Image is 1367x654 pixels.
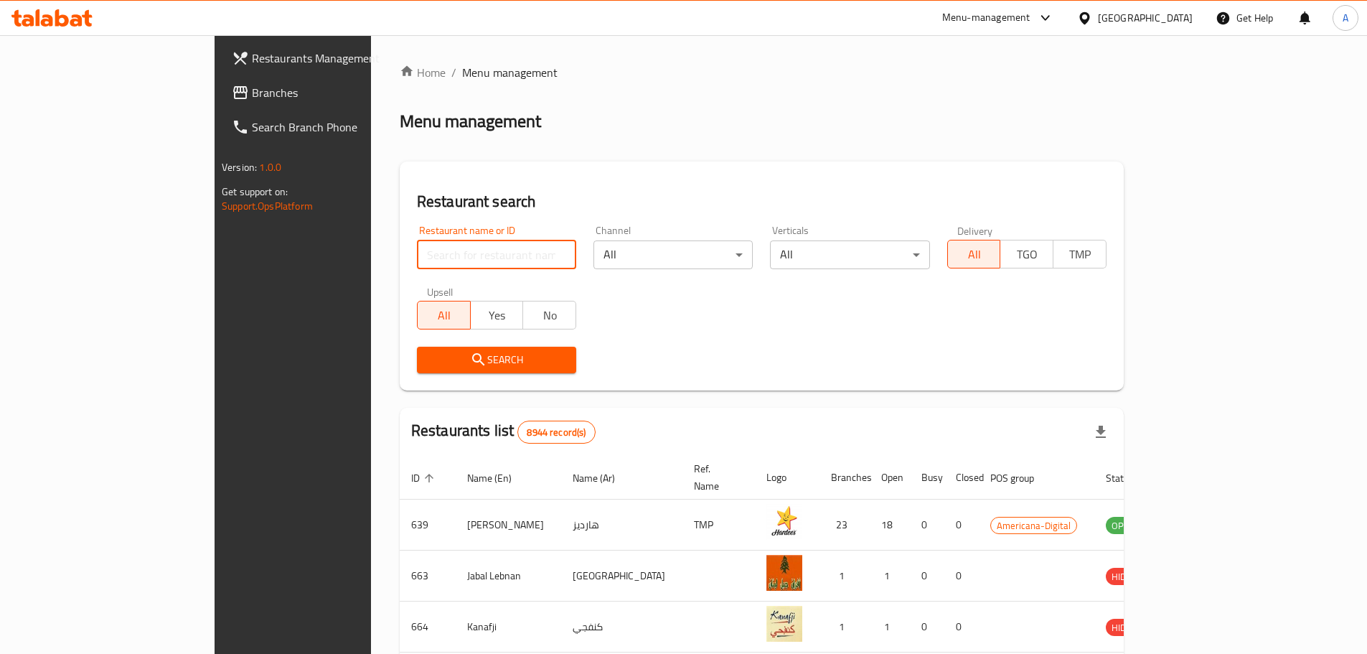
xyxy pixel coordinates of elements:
[561,602,682,653] td: كنفجي
[462,64,558,81] span: Menu management
[944,500,979,551] td: 0
[766,504,802,540] img: Hardee's
[1343,10,1348,26] span: A
[942,9,1030,27] div: Menu-management
[770,240,929,269] div: All
[1106,619,1149,636] div: HIDDEN
[411,420,596,444] h2: Restaurants list
[1053,240,1107,268] button: TMP
[573,470,634,487] span: Name (Ar)
[561,551,682,602] td: [GEOGRAPHIC_DATA]
[1000,240,1053,268] button: TGO
[944,602,979,653] td: 0
[470,301,524,330] button: Yes
[400,64,1124,81] nav: breadcrumb
[1106,620,1149,636] span: HIDDEN
[411,470,438,487] span: ID
[1106,470,1152,487] span: Status
[476,305,518,326] span: Yes
[755,456,819,500] th: Logo
[1098,10,1193,26] div: [GEOGRAPHIC_DATA]
[456,500,561,551] td: [PERSON_NAME]
[682,500,755,551] td: TMP
[518,426,594,439] span: 8944 record(s)
[456,551,561,602] td: Jabal Lebnan
[910,602,944,653] td: 0
[467,470,530,487] span: Name (En)
[423,305,465,326] span: All
[870,602,910,653] td: 1
[766,555,802,591] img: Jabal Lebnan
[252,84,431,101] span: Branches
[947,240,1001,268] button: All
[222,197,313,215] a: Support.OpsPlatform
[944,551,979,602] td: 0
[910,456,944,500] th: Busy
[517,421,595,444] div: Total records count
[819,602,870,653] td: 1
[870,456,910,500] th: Open
[990,470,1053,487] span: POS group
[561,500,682,551] td: هارديز
[819,456,870,500] th: Branches
[819,500,870,551] td: 23
[252,50,431,67] span: Restaurants Management
[252,118,431,136] span: Search Branch Phone
[456,602,561,653] td: Kanafji
[222,158,257,177] span: Version:
[593,240,753,269] div: All
[417,191,1107,212] h2: Restaurant search
[417,347,576,373] button: Search
[417,240,576,269] input: Search for restaurant name or ID..
[819,551,870,602] td: 1
[417,301,471,330] button: All
[220,110,443,144] a: Search Branch Phone
[1084,415,1118,449] div: Export file
[400,110,541,133] h2: Menu management
[1106,569,1149,585] span: HIDDEN
[427,286,454,296] label: Upsell
[910,500,944,551] td: 0
[957,225,993,235] label: Delivery
[954,244,995,265] span: All
[220,41,443,75] a: Restaurants Management
[870,551,910,602] td: 1
[1059,244,1101,265] span: TMP
[428,351,565,369] span: Search
[910,551,944,602] td: 0
[259,158,281,177] span: 1.0.0
[222,182,288,201] span: Get support on:
[694,460,738,495] span: Ref. Name
[870,500,910,551] td: 18
[1106,518,1141,534] span: OPEN
[991,518,1076,534] span: Americana-Digital
[766,606,802,642] img: Kanafji
[522,301,576,330] button: No
[944,456,979,500] th: Closed
[220,75,443,110] a: Branches
[529,305,570,326] span: No
[451,64,456,81] li: /
[1006,244,1048,265] span: TGO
